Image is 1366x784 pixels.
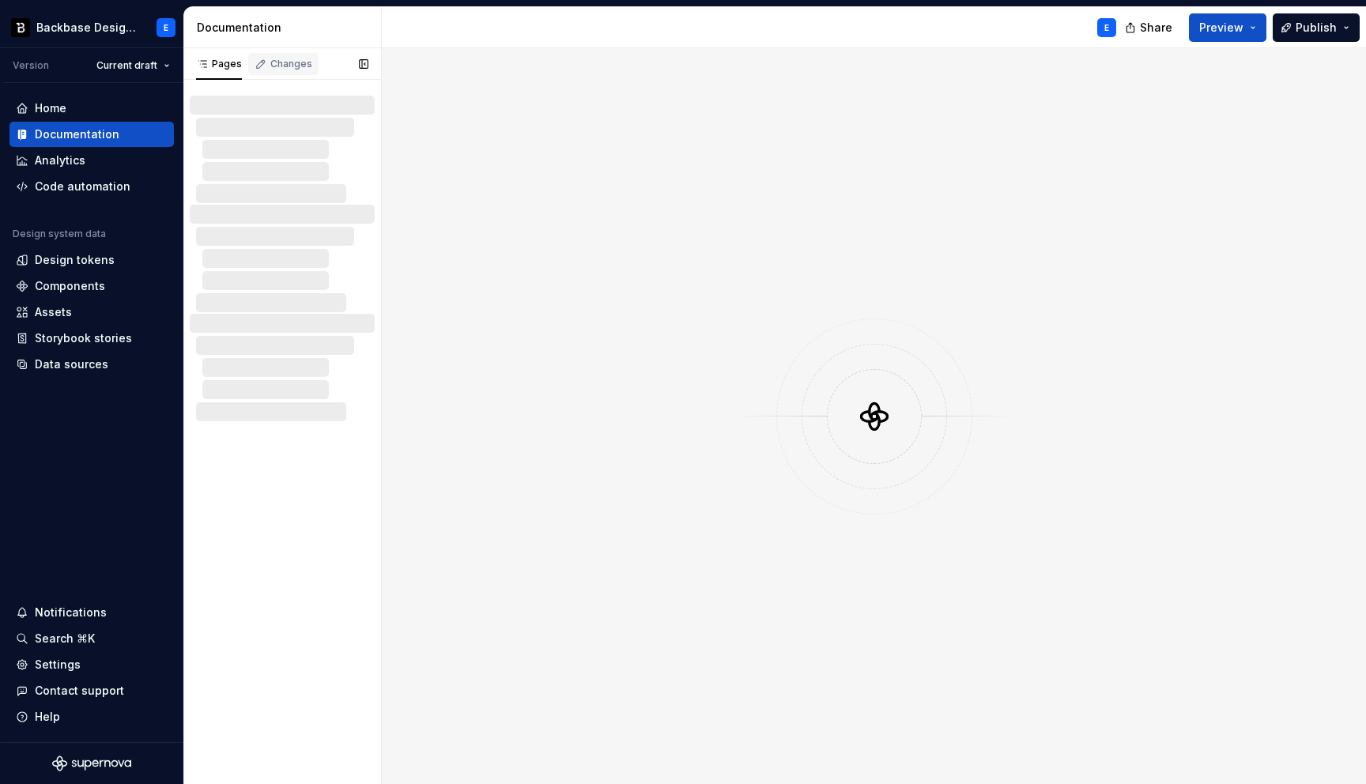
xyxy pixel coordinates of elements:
div: Storybook stories [35,330,132,346]
span: Current draft [96,59,157,72]
a: Analytics [9,148,174,173]
div: Documentation [197,20,375,36]
a: Components [9,273,174,299]
img: ef5c8306-425d-487c-96cf-06dd46f3a532.png [11,18,30,37]
a: Settings [9,652,174,677]
div: Analytics [35,153,85,168]
button: Search ⌘K [9,626,174,651]
div: Code automation [35,179,130,194]
div: Version [13,59,49,72]
button: Help [9,704,174,729]
div: Changes [270,58,312,70]
button: Share [1117,13,1183,42]
div: Components [35,278,105,294]
div: Search ⌘K [35,631,95,646]
div: E [1104,21,1109,34]
div: Pages [196,58,242,70]
button: Preview [1189,13,1266,42]
div: Settings [35,657,81,673]
div: Design tokens [35,252,115,268]
span: Publish [1296,20,1337,36]
a: Documentation [9,122,174,147]
span: Preview [1199,20,1243,36]
div: Backbase Design System [36,20,138,36]
div: Home [35,100,66,116]
a: Storybook stories [9,326,174,351]
a: Assets [9,300,174,325]
button: Publish [1273,13,1360,42]
div: Contact support [35,683,124,699]
svg: Supernova Logo [52,756,131,771]
span: Share [1140,20,1172,36]
button: Contact support [9,678,174,703]
button: Notifications [9,600,174,625]
div: Documentation [35,126,119,142]
div: Data sources [35,356,108,372]
a: Home [9,96,174,121]
button: Current draft [89,55,177,77]
div: E [164,21,168,34]
button: Backbase Design SystemE [3,10,180,44]
a: Data sources [9,352,174,377]
div: Assets [35,304,72,320]
a: Code automation [9,174,174,199]
a: Design tokens [9,247,174,273]
div: Help [35,709,60,725]
div: Notifications [35,605,107,620]
div: Design system data [13,228,106,240]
